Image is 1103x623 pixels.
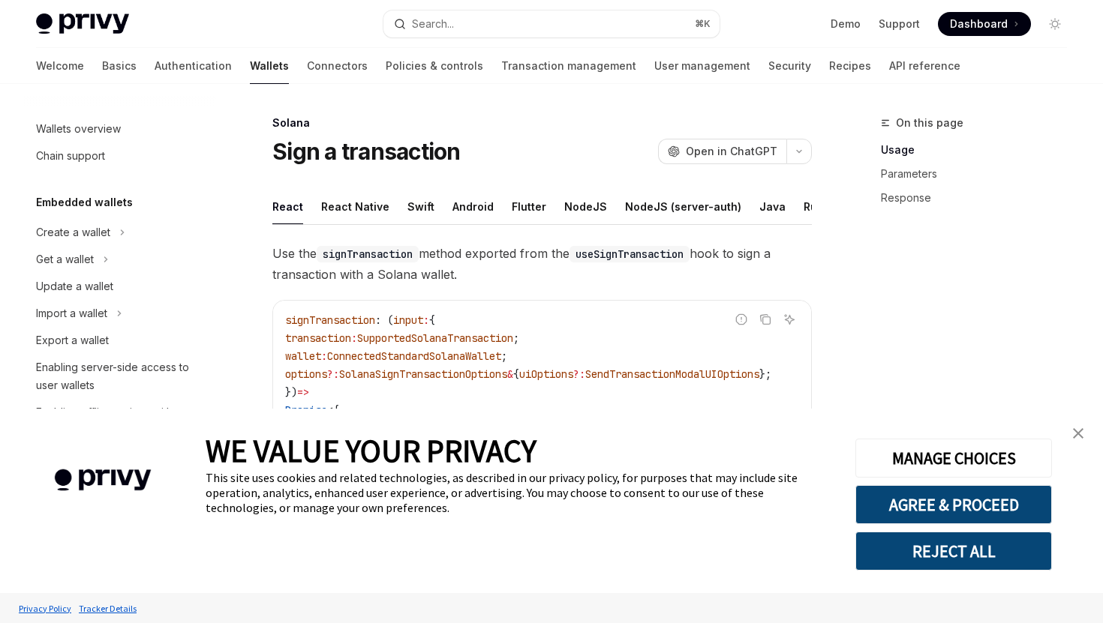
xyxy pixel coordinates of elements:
span: Use the method exported from the hook to sign a transaction with a Solana wallet. [272,243,812,285]
span: wallet [285,349,321,363]
span: ?: [573,367,585,381]
a: Response [881,186,1079,210]
span: SendTransactionModalUIOptions [585,367,759,381]
a: Basics [102,48,137,84]
div: Enabling offline actions with user wallets [36,403,207,439]
div: Enabling server-side access to user wallets [36,358,207,394]
code: useSignTransaction [570,246,690,262]
span: Open in ChatGPT [686,144,777,159]
span: : [423,313,429,327]
a: Export a wallet [24,327,216,354]
span: { [429,313,435,327]
button: Open in ChatGPT [658,139,786,164]
a: Recipes [829,48,871,84]
a: Update a wallet [24,273,216,300]
div: Chain support [36,147,105,165]
button: Report incorrect code [732,310,751,329]
img: company logo [23,448,183,513]
button: Ask AI [780,310,799,329]
span: transaction [285,331,351,345]
span: }) [285,385,297,399]
a: Tracker Details [75,595,140,622]
div: Android [452,189,494,224]
span: : [321,349,327,363]
span: <{ [327,403,339,417]
a: Usage [881,138,1079,162]
a: Wallets [250,48,289,84]
div: React [272,189,303,224]
span: ConnectedStandardSolanaWallet [327,349,501,363]
div: Swift [407,189,434,224]
div: Export a wallet [36,331,109,349]
h5: Embedded wallets [36,193,133,211]
img: light logo [36,13,129,34]
span: => [297,385,309,399]
div: NodeJS [564,189,607,224]
a: Policies & controls [386,48,483,84]
span: & [507,367,513,381]
button: REJECT ALL [855,532,1052,571]
code: signTransaction [317,246,419,262]
a: Support [879,16,920,31]
span: { [513,367,519,381]
a: Enabling server-side access to user wallets [24,354,216,399]
div: Import a wallet [36,304,107,322]
span: On this page [896,114,963,132]
a: API reference [889,48,960,84]
span: signTransaction [285,313,375,327]
span: : [351,331,357,345]
span: Dashboard [950,16,1008,31]
button: Toggle Import a wallet section [24,300,216,327]
a: close banner [1063,418,1093,448]
button: Toggle Create a wallet section [24,219,216,246]
img: close banner [1073,428,1083,439]
span: : ( [375,313,393,327]
a: Privacy Policy [15,595,75,622]
div: NodeJS (server-auth) [625,189,741,224]
a: Wallets overview [24,115,216,142]
div: Get a wallet [36,250,94,268]
span: Promise [285,403,327,417]
div: Wallets overview [36,120,121,138]
span: ; [513,331,519,345]
a: Chain support [24,142,216,169]
div: This site uses cookies and related technologies, as described in our privacy policy, for purposes... [206,470,833,515]
a: Transaction management [501,48,636,84]
span: SolanaSignTransactionOptions [339,367,507,381]
div: Flutter [512,189,546,224]
span: ?: [327,367,339,381]
span: input [393,313,423,327]
a: Security [768,48,811,84]
div: Rust [804,189,827,224]
span: }; [759,367,771,381]
a: Enabling offline actions with user wallets [24,399,216,444]
button: Toggle Get a wallet section [24,246,216,273]
div: Update a wallet [36,277,113,295]
button: MANAGE CHOICES [855,439,1052,478]
span: ; [501,349,507,363]
span: ⌘ K [695,18,711,30]
button: Copy the contents from the code block [756,310,775,329]
div: React Native [321,189,389,224]
a: Parameters [881,162,1079,186]
a: Dashboard [938,12,1031,36]
div: Search... [412,15,454,33]
button: Open search [383,10,719,37]
a: Authentication [155,48,232,84]
span: WE VALUE YOUR PRIVACY [206,431,536,470]
a: Demo [831,16,861,31]
span: SupportedSolanaTransaction [357,331,513,345]
div: Solana [272,115,812,130]
button: Toggle dark mode [1043,12,1067,36]
h1: Sign a transaction [272,138,461,165]
a: Welcome [36,48,84,84]
div: Create a wallet [36,223,110,241]
button: AGREE & PROCEED [855,485,1052,524]
a: User management [654,48,750,84]
span: options [285,367,327,381]
a: Connectors [307,48,368,84]
div: Java [759,189,786,224]
span: uiOptions [519,367,573,381]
